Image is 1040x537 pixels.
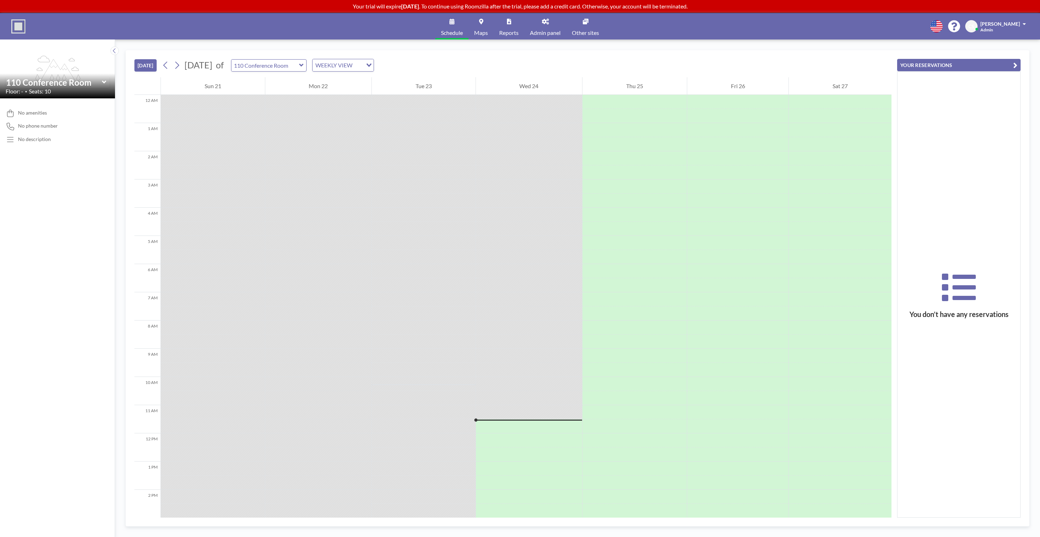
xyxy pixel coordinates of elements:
[134,405,161,433] div: 11 AM
[494,13,524,39] a: Reports
[18,110,47,116] span: No amenities
[499,30,519,36] span: Reports
[6,77,102,87] input: 110 Conference Room
[134,490,161,518] div: 2 PM
[134,59,157,72] button: [DATE]
[18,123,58,129] span: No phone number
[6,88,23,95] span: Floor: -
[134,236,161,264] div: 5 AM
[134,462,161,490] div: 1 PM
[134,349,161,377] div: 9 AM
[134,264,161,292] div: 6 AM
[476,77,582,95] div: Wed 24
[25,89,27,94] span: •
[185,60,212,70] span: [DATE]
[355,61,362,70] input: Search for option
[134,321,161,349] div: 8 AM
[314,61,354,70] span: WEEKLY VIEW
[29,88,51,95] span: Seats: 10
[134,377,161,405] div: 10 AM
[980,21,1020,27] span: [PERSON_NAME]
[582,77,687,95] div: Thu 25
[18,136,51,142] div: No description
[687,77,789,95] div: Fri 26
[134,433,161,462] div: 12 PM
[134,208,161,236] div: 4 AM
[980,27,993,32] span: Admin
[435,13,468,39] a: Schedule
[161,77,265,95] div: Sun 21
[134,179,161,208] div: 3 AM
[134,151,161,179] div: 2 AM
[566,13,605,39] a: Other sites
[313,59,374,71] div: Search for option
[11,19,25,33] img: organization-logo
[265,77,372,95] div: Mon 22
[134,95,161,123] div: 12 AM
[789,77,891,95] div: Sat 27
[968,23,974,30] span: CS
[216,60,224,71] span: of
[572,30,599,36] span: Other sites
[897,310,1020,319] h3: You don’t have any reservations
[524,13,566,39] a: Admin panel
[401,3,419,10] b: [DATE]
[134,123,161,151] div: 1 AM
[468,13,494,39] a: Maps
[897,59,1021,71] button: YOUR RESERVATIONS
[372,77,476,95] div: Tue 23
[441,30,463,36] span: Schedule
[134,292,161,321] div: 7 AM
[530,30,561,36] span: Admin panel
[231,60,299,71] input: 110 Conference Room
[474,30,488,36] span: Maps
